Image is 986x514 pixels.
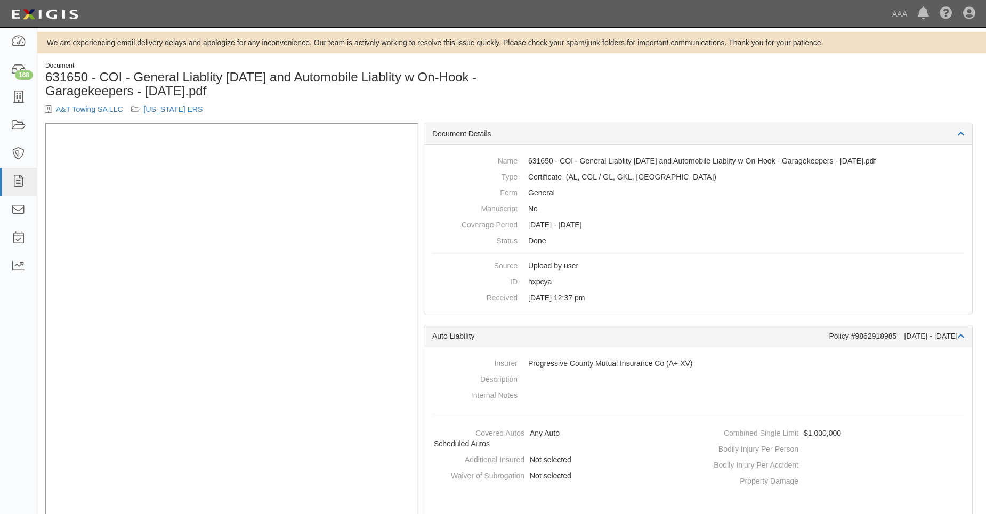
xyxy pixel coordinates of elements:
dt: Insurer [432,355,518,369]
dt: ID [432,274,518,287]
dt: Name [432,153,518,166]
dd: No [432,201,964,217]
div: Document Details [424,123,972,145]
dt: Waiver of Subrogation [429,468,524,481]
dt: Bodily Injury Per Accident [702,457,798,470]
dt: Manuscript [432,201,518,214]
dt: Received [432,290,518,303]
dd: Not selected [429,452,694,468]
div: 168 [15,70,33,80]
dd: Auto Liability Commercial General Liability / Garage Liability Garage Keepers Liability On-Hook [432,169,964,185]
dt: Form [432,185,518,198]
div: We are experiencing email delivery delays and apologize for any inconvenience. Our team is active... [37,37,986,48]
dd: Done [432,233,964,249]
dt: Additional Insured [429,452,524,465]
dt: Bodily Injury Per Person [702,441,798,454]
dt: Covered Autos [429,425,524,438]
a: AAA [887,3,912,25]
a: A&T Towing SA LLC [56,105,123,113]
h1: 631650 - COI - General Liablity [DATE] and Automobile Liablity w On-Hook - Garagekeepers - [DATE]... [45,70,504,99]
dd: [DATE] 12:37 pm [432,290,964,306]
dd: 631650 - COI - General Liablity [DATE] and Automobile Liablity w On-Hook - Garagekeepers - [DATE]... [432,153,964,169]
dd: $1,000,000 [702,425,968,441]
div: Document [45,61,504,70]
dt: Source [432,258,518,271]
dd: [DATE] - [DATE] [432,217,964,233]
dd: Not selected [429,468,694,484]
dt: Description [432,371,518,385]
dt: Status [432,233,518,246]
dt: Combined Single Limit [702,425,798,438]
dt: Type [432,169,518,182]
dd: Upload by user [432,258,964,274]
div: Policy #9862918985 [DATE] - [DATE] [829,331,964,341]
dd: Progressive County Mutual Insurance Co (A+ XV) [432,355,964,371]
dd: hxpcya [432,274,964,290]
a: [US_STATE] ERS [144,105,203,113]
dt: Coverage Period [432,217,518,230]
dd: General [432,185,964,201]
dd: Any Auto, Scheduled Autos [429,425,694,452]
div: Auto Liability [432,331,829,341]
i: Help Center - Complianz [940,7,952,20]
img: logo-5460c22ac91f19d4615b14bd174203de0afe785f0fc80cf4dbbc73dc1793850b.png [8,5,82,24]
dt: Internal Notes [432,387,518,401]
dt: Property Damage [702,473,798,486]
